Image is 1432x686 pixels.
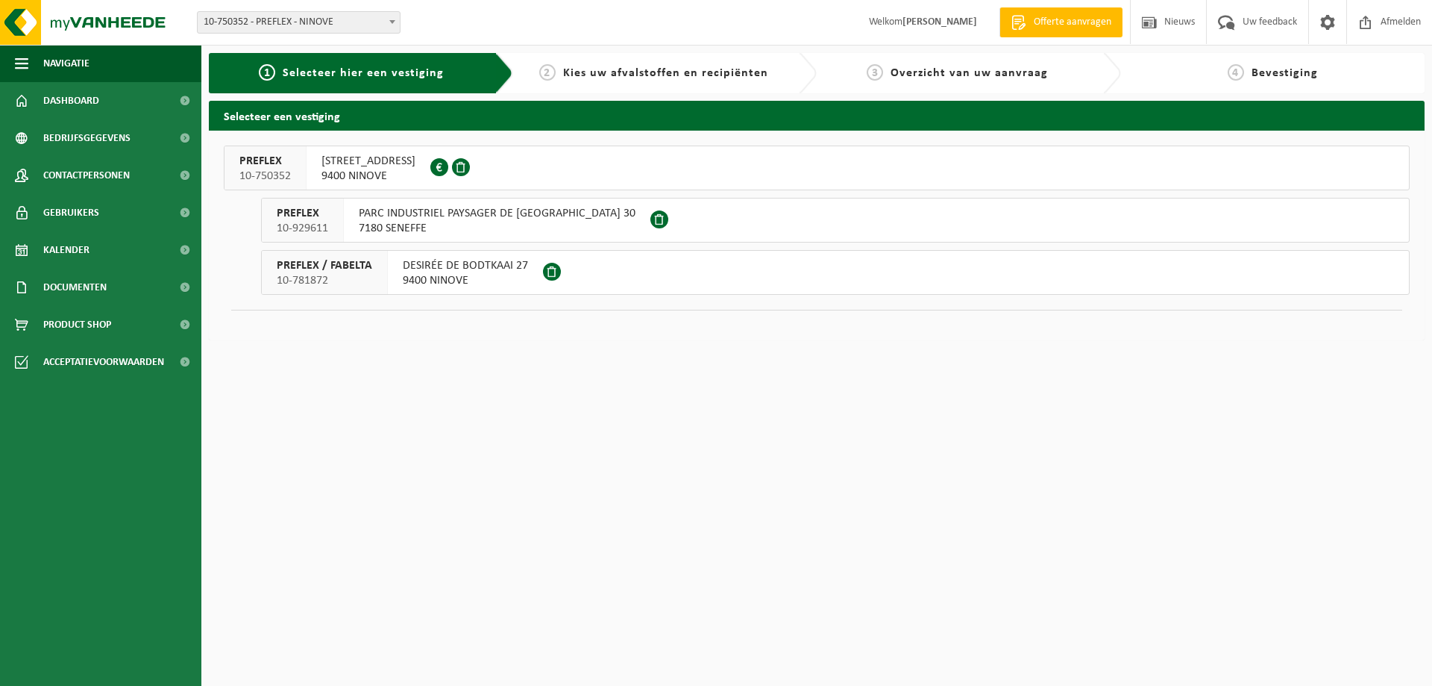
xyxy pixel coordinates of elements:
span: 9400 NINOVE [321,169,415,184]
span: PREFLEX / FABELTA [277,258,372,273]
span: PREFLEX [277,206,328,221]
a: Offerte aanvragen [999,7,1122,37]
span: 2 [539,64,556,81]
span: Offerte aanvragen [1030,15,1115,30]
span: Bevestiging [1252,67,1318,79]
span: 10-929611 [277,221,328,236]
span: Documenten [43,269,107,306]
span: 10-750352 - PREFLEX - NINOVE [198,12,400,33]
span: Navigatie [43,45,89,82]
button: PREFLEX 10-929611 PARC INDUSTRIEL PAYSAGER DE [GEOGRAPHIC_DATA] 307180 SENEFFE [261,198,1410,243]
span: 7180 SENEFFE [359,221,635,236]
h2: Selecteer een vestiging [209,101,1425,130]
span: 3 [867,64,883,81]
span: Kies uw afvalstoffen en recipiënten [563,67,768,79]
span: 9400 NINOVE [403,273,528,288]
span: Kalender [43,231,89,269]
span: DESIRÉE DE BODTKAAI 27 [403,258,528,273]
span: Overzicht van uw aanvraag [891,67,1048,79]
span: Gebruikers [43,194,99,231]
span: Dashboard [43,82,99,119]
span: 4 [1228,64,1244,81]
span: 10-781872 [277,273,372,288]
span: 1 [259,64,275,81]
span: Contactpersonen [43,157,130,194]
span: Acceptatievoorwaarden [43,343,164,381]
button: PREFLEX 10-750352 [STREET_ADDRESS]9400 NINOVE [224,146,1410,190]
span: Product Shop [43,306,111,343]
button: PREFLEX / FABELTA 10-781872 DESIRÉE DE BODTKAAI 279400 NINOVE [261,250,1410,295]
span: 10-750352 - PREFLEX - NINOVE [197,11,401,34]
span: Selecteer hier een vestiging [283,67,444,79]
span: 10-750352 [239,169,291,184]
span: PREFLEX [239,154,291,169]
span: [STREET_ADDRESS] [321,154,415,169]
span: PARC INDUSTRIEL PAYSAGER DE [GEOGRAPHIC_DATA] 30 [359,206,635,221]
span: Bedrijfsgegevens [43,119,131,157]
strong: [PERSON_NAME] [902,16,977,28]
